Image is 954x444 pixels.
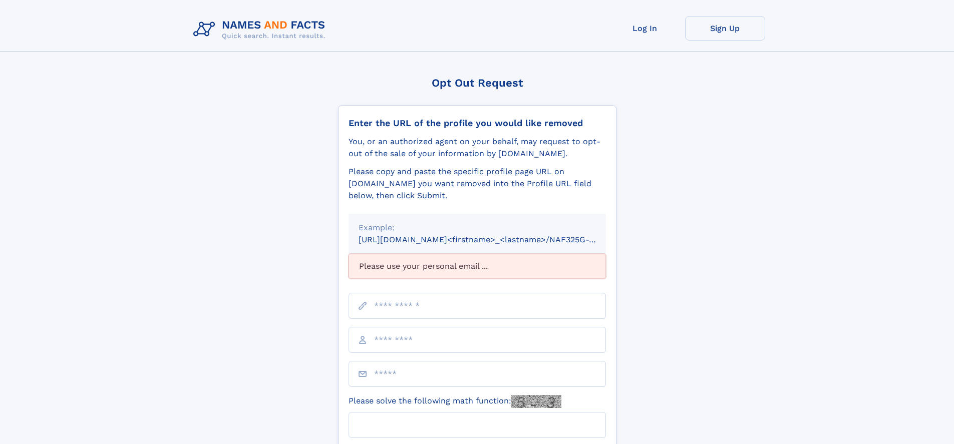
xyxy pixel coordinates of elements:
div: Example: [359,222,596,234]
a: Sign Up [685,16,765,41]
div: Please use your personal email ... [349,254,606,279]
div: Opt Out Request [338,77,616,89]
a: Log In [605,16,685,41]
label: Please solve the following math function: [349,395,561,408]
div: Please copy and paste the specific profile page URL on [DOMAIN_NAME] you want removed into the Pr... [349,166,606,202]
small: [URL][DOMAIN_NAME]<firstname>_<lastname>/NAF325G-xxxxxxxx [359,235,625,244]
img: Logo Names and Facts [189,16,334,43]
div: You, or an authorized agent on your behalf, may request to opt-out of the sale of your informatio... [349,136,606,160]
div: Enter the URL of the profile you would like removed [349,118,606,129]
